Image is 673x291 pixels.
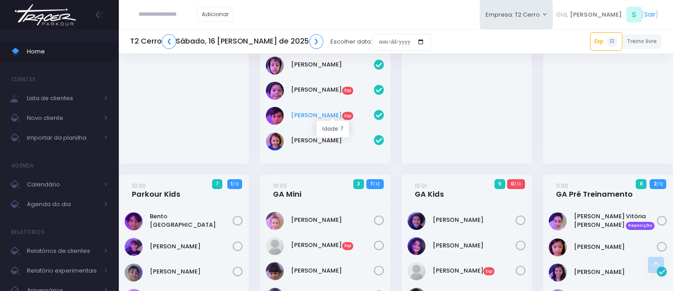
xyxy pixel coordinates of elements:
strong: 7 [370,180,373,187]
span: Agenda do dia [27,198,99,210]
small: / 13 [373,181,380,187]
span: Exp [483,267,495,275]
h4: Relatórios [11,223,44,241]
img: Ana Beatriz Xavier Roque [408,212,426,230]
a: [PERSON_NAME] [433,241,516,250]
span: Novo cliente [27,112,99,124]
span: Home [27,46,108,57]
strong: 1 [231,180,233,187]
a: Adicionar [197,7,234,22]
span: Exp [342,242,354,250]
a: [PERSON_NAME] [574,242,657,251]
h4: Clientes [11,71,35,88]
a: [PERSON_NAME] Vitória [PERSON_NAME] Reposição [574,212,657,230]
a: 10:00GA Mini [274,181,302,199]
small: 11:00 [556,181,568,190]
span: Calendário [27,179,99,190]
small: / 13 [514,181,521,187]
div: Escolher data: [130,31,431,52]
a: [PERSON_NAME]Exp [291,241,374,250]
a: [PERSON_NAME]Exp [291,111,374,120]
a: Bento [GEOGRAPHIC_DATA] [150,212,233,229]
a: Exp13 [590,32,622,50]
a: 10:00Parkour Kids [132,181,180,199]
span: 8 [636,179,647,189]
h5: T2 Cerro Sábado, 16 [PERSON_NAME] de 2025 [130,34,323,49]
small: 10:01 [415,181,427,190]
a: ❮ [162,34,176,49]
a: [PERSON_NAME] [574,268,657,277]
span: Reposição [626,222,655,230]
img: Laura meirelles de almeida [549,264,567,282]
span: 3 [353,179,364,189]
span: 7 [212,179,223,189]
small: 10:00 [132,181,146,190]
span: Exp [342,112,354,120]
span: S [626,7,642,22]
img: Bento Brasil Torres [125,212,143,230]
a: [PERSON_NAME] [150,242,233,251]
span: 13 [607,36,617,47]
a: [PERSON_NAME] [433,216,516,225]
a: 10:01GA Kids [415,181,444,199]
a: [PERSON_NAME]Exp [433,266,516,275]
img: Lorena Aniz [266,237,284,255]
div: Idade: 7 [317,121,349,137]
span: Relatório experimentais [27,265,99,277]
img: Maria Vitória Silva Moura [549,212,567,230]
a: [PERSON_NAME] [150,267,233,276]
span: Lista de clientes [27,93,99,104]
strong: 2 [654,180,657,187]
a: [PERSON_NAME] [291,216,374,225]
a: [PERSON_NAME] [291,60,374,69]
a: ❯ [309,34,324,49]
span: Exp [342,87,354,95]
img: Helena Marins Padua [266,212,284,230]
span: Relatórios de clientes [27,245,99,257]
a: [PERSON_NAME]Exp [291,85,374,94]
img: Brenda Yume Marins Pessoa [408,237,426,255]
img: Joaquim Reis [125,264,143,282]
span: Olá, [556,10,569,19]
img: Ícaro Torres Longhi [266,132,284,150]
span: 9 [495,179,505,189]
a: [PERSON_NAME] [291,136,374,145]
img: Mariana Sawaguchi [549,238,567,256]
img: Maria Ribeiro Martins [266,262,284,280]
img: Henrique Hasegawa Bittar [125,238,143,256]
a: [PERSON_NAME] [291,266,374,275]
img: Noah smocowisk [266,57,284,75]
a: Treino livre [622,34,662,49]
img: Letícia alves [408,262,426,280]
div: [ ] [553,4,662,25]
img: Samuel Bigaton [266,107,284,125]
strong: 0 [511,180,514,187]
h4: Agenda [11,157,34,175]
img: Pedro Fittipaldi [266,82,284,100]
a: 11:00GA Pré Treinamento [556,181,633,199]
span: Importar da planilha [27,132,99,144]
small: / 12 [233,181,239,187]
small: 10:00 [274,181,287,190]
small: / 12 [657,181,663,187]
a: Sair [645,10,656,19]
span: [PERSON_NAME] [570,10,622,19]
